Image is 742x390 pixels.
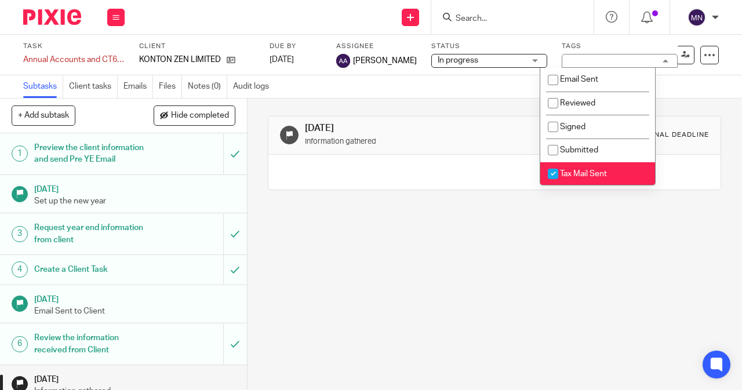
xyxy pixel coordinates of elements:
[560,75,598,83] span: Email Sent
[12,336,28,352] div: 6
[34,261,152,278] h1: Create a Client Task
[34,181,235,195] h1: [DATE]
[188,75,227,98] a: Notes (0)
[23,9,81,25] img: Pixie
[23,42,125,51] label: Task
[34,291,235,305] h1: [DATE]
[560,146,598,154] span: Submitted
[34,329,152,359] h1: Review the information received from Client
[305,138,376,145] small: Information gathered
[171,111,229,121] span: Hide completed
[305,122,519,134] h1: [DATE]
[34,219,152,249] h1: Request year end information from client
[633,130,709,140] div: Internal deadline
[12,145,28,162] div: 1
[688,8,706,27] img: svg%3E
[562,42,678,51] label: Tags
[34,371,235,385] h1: [DATE]
[12,105,75,125] button: + Add subtask
[270,56,294,64] span: [DATE]
[34,139,152,169] h1: Preview the client information and send Pre YE Email
[139,42,255,51] label: Client
[560,170,607,178] span: Tax Mail Sent
[154,105,235,125] button: Hide completed
[23,54,125,65] div: Annual Accounts and CT600 - Xero
[336,42,417,51] label: Assignee
[454,14,559,24] input: Search
[12,261,28,278] div: 4
[336,54,350,68] img: svg%3E
[123,75,153,98] a: Emails
[159,75,182,98] a: Files
[34,305,235,317] p: Email Sent to Client
[69,75,118,98] a: Client tasks
[12,226,28,242] div: 3
[23,75,63,98] a: Subtasks
[560,99,595,107] span: Reviewed
[353,55,417,67] span: [PERSON_NAME]
[431,42,547,51] label: Status
[139,54,221,65] p: KONTON ZEN LIMITED
[560,123,585,131] span: Signed
[270,42,322,51] label: Due by
[438,56,478,64] span: In progress
[34,195,235,207] p: Set up the new year
[233,75,275,98] a: Audit logs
